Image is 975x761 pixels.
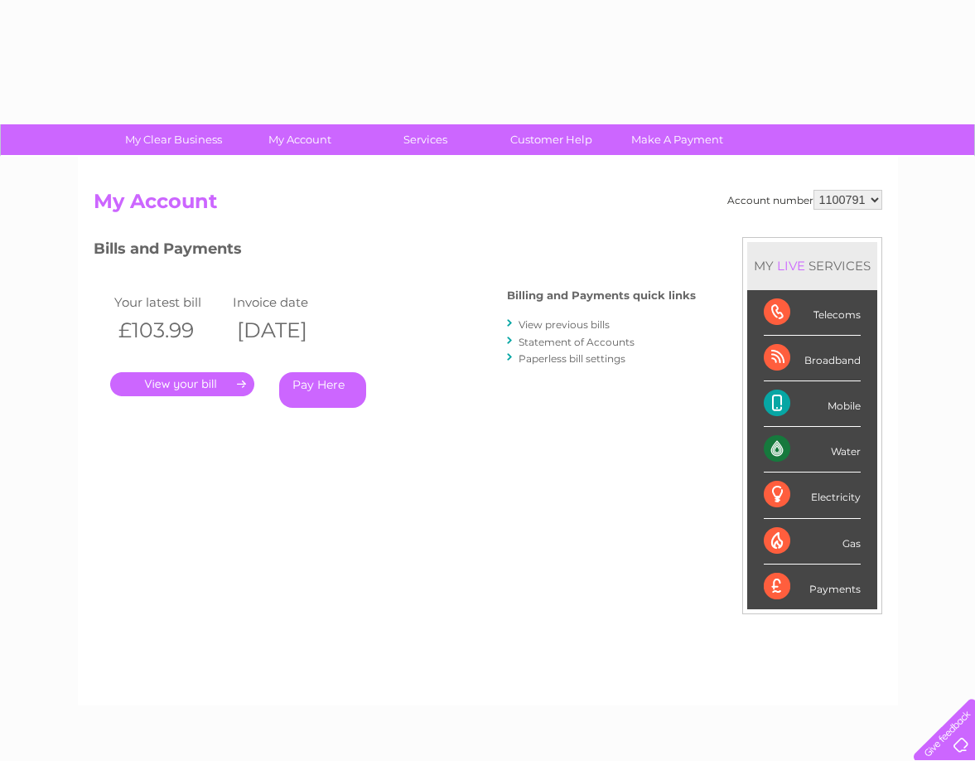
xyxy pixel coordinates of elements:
[519,336,635,348] a: Statement of Accounts
[519,352,625,365] a: Paperless bill settings
[764,381,861,427] div: Mobile
[110,291,229,313] td: Your latest bill
[110,313,229,347] th: £103.99
[774,258,808,274] div: LIVE
[507,289,696,302] h4: Billing and Payments quick links
[764,473,861,518] div: Electricity
[609,124,746,155] a: Make A Payment
[519,318,610,331] a: View previous bills
[764,290,861,336] div: Telecoms
[727,190,882,210] div: Account number
[94,190,882,221] h2: My Account
[105,124,242,155] a: My Clear Business
[231,124,368,155] a: My Account
[110,372,254,396] a: .
[357,124,494,155] a: Services
[229,313,348,347] th: [DATE]
[764,565,861,609] div: Payments
[764,336,861,381] div: Broadband
[483,124,620,155] a: Customer Help
[747,242,877,289] div: MY SERVICES
[229,291,348,313] td: Invoice date
[764,427,861,473] div: Water
[764,519,861,565] div: Gas
[94,237,696,266] h3: Bills and Payments
[279,372,366,408] a: Pay Here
